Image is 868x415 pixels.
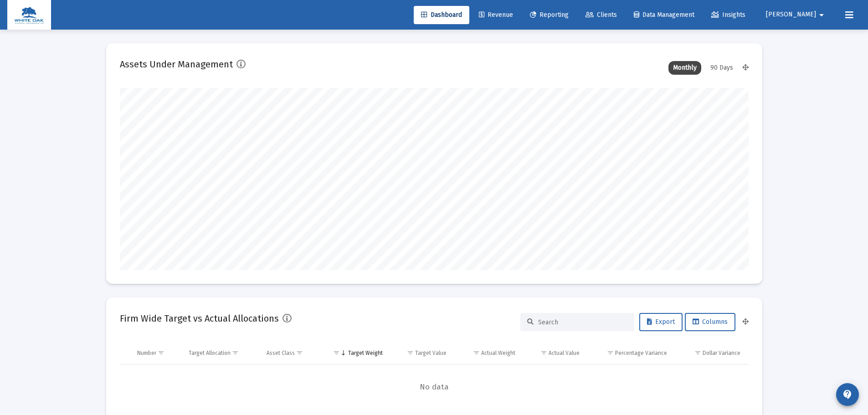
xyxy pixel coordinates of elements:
[694,349,701,356] span: Show filter options for column 'Dollar Variance'
[421,11,462,19] span: Dashboard
[530,11,569,19] span: Reporting
[816,6,827,24] mat-icon: arrow_drop_down
[415,349,447,357] div: Target Value
[481,349,515,357] div: Actual Weight
[260,342,321,364] td: Column Asset Class
[389,342,453,364] td: Column Target Value
[668,61,701,75] div: Monthly
[120,342,749,410] div: Data grid
[407,349,414,356] span: Show filter options for column 'Target Value'
[578,6,624,24] a: Clients
[453,342,521,364] td: Column Actual Weight
[14,6,44,24] img: Dashboard
[586,342,673,364] td: Column Percentage Variance
[158,349,164,356] span: Show filter options for column 'Number'
[414,6,469,24] a: Dashboard
[842,389,853,400] mat-icon: contact_support
[131,342,183,364] td: Column Number
[627,6,702,24] a: Data Management
[538,318,627,326] input: Search
[673,342,748,364] td: Column Dollar Variance
[615,349,667,357] div: Percentage Variance
[647,318,675,326] span: Export
[634,11,694,19] span: Data Management
[473,349,480,356] span: Show filter options for column 'Actual Weight'
[711,11,745,19] span: Insights
[523,6,576,24] a: Reporting
[182,342,260,364] td: Column Target Allocation
[479,11,513,19] span: Revenue
[703,349,740,357] div: Dollar Variance
[586,11,617,19] span: Clients
[693,318,728,326] span: Columns
[120,57,233,72] h2: Assets Under Management
[639,313,683,331] button: Export
[296,349,303,356] span: Show filter options for column 'Asset Class'
[685,313,735,331] button: Columns
[348,349,383,357] div: Target Weight
[267,349,295,357] div: Asset Class
[472,6,520,24] a: Revenue
[704,6,753,24] a: Insights
[755,5,838,24] button: [PERSON_NAME]
[522,342,586,364] td: Column Actual Value
[333,349,340,356] span: Show filter options for column 'Target Weight'
[137,349,156,357] div: Number
[706,61,738,75] div: 90 Days
[766,11,816,19] span: [PERSON_NAME]
[189,349,231,357] div: Target Allocation
[120,382,749,392] span: No data
[607,349,614,356] span: Show filter options for column 'Percentage Variance'
[549,349,580,357] div: Actual Value
[540,349,547,356] span: Show filter options for column 'Actual Value'
[321,342,389,364] td: Column Target Weight
[120,311,279,326] h2: Firm Wide Target vs Actual Allocations
[232,349,239,356] span: Show filter options for column 'Target Allocation'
